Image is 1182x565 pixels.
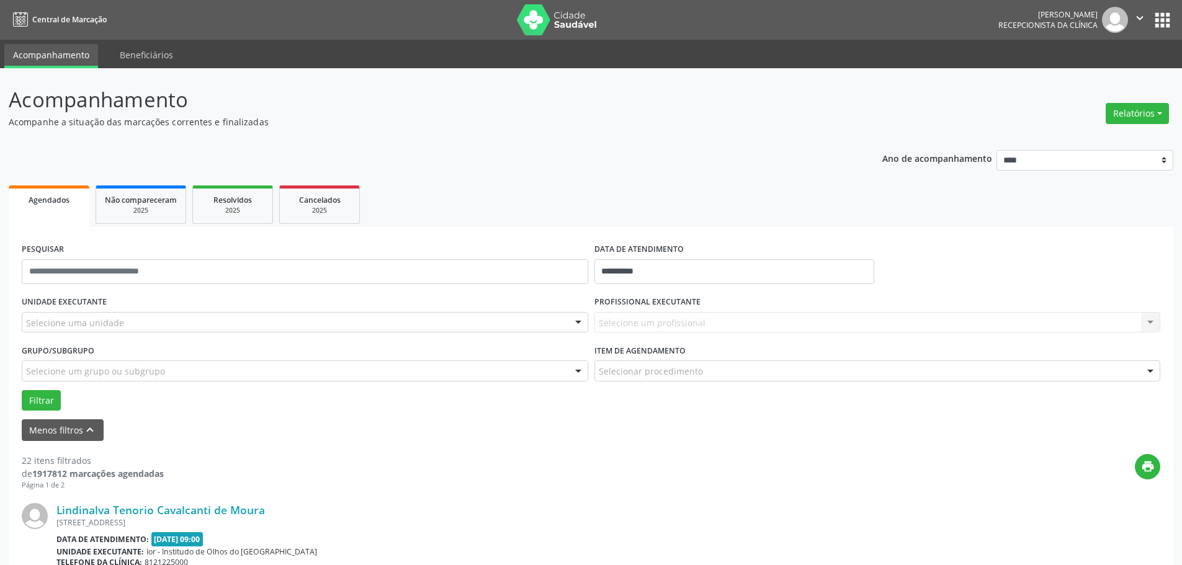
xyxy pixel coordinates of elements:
[1141,460,1155,473] i: print
[1133,11,1147,25] i: 
[9,115,824,128] p: Acompanhe a situação das marcações correntes e finalizadas
[56,534,149,545] b: Data de atendimento:
[213,195,252,205] span: Resolvidos
[202,206,264,215] div: 2025
[1128,7,1152,33] button: 
[22,293,107,312] label: UNIDADE EXECUTANTE
[1106,103,1169,124] button: Relatórios
[151,532,204,546] span: [DATE] 09:00
[1135,454,1160,479] button: print
[9,84,824,115] p: Acompanhamento
[22,419,104,441] button: Menos filtroskeyboard_arrow_up
[22,467,164,480] div: de
[105,195,177,205] span: Não compareceram
[32,468,164,479] strong: 1917812 marcações agendadas
[146,546,317,557] span: Ior - Institudo de Olhos do [GEOGRAPHIC_DATA]
[56,546,144,557] b: Unidade executante:
[594,240,684,259] label: DATA DE ATENDIMENTO
[998,20,1098,30] span: Recepcionista da clínica
[26,365,165,378] span: Selecione um grupo ou subgrupo
[26,316,124,329] span: Selecione uma unidade
[22,341,94,360] label: Grupo/Subgrupo
[1102,7,1128,33] img: img
[56,503,265,517] a: Lindinalva Tenorio Cavalcanti de Moura
[111,44,182,66] a: Beneficiários
[29,195,69,205] span: Agendados
[594,293,701,312] label: PROFISSIONAL EXECUTANTE
[289,206,351,215] div: 2025
[22,390,61,411] button: Filtrar
[594,341,686,360] label: Item de agendamento
[599,365,703,378] span: Selecionar procedimento
[9,9,107,30] a: Central de Marcação
[998,9,1098,20] div: [PERSON_NAME]
[22,454,164,467] div: 22 itens filtrados
[882,150,992,166] p: Ano de acompanhamento
[22,480,164,491] div: Página 1 de 2
[299,195,341,205] span: Cancelados
[83,423,97,437] i: keyboard_arrow_up
[22,503,48,529] img: img
[105,206,177,215] div: 2025
[1152,9,1173,31] button: apps
[56,517,974,528] div: [STREET_ADDRESS]
[4,44,98,68] a: Acompanhamento
[32,14,107,25] span: Central de Marcação
[22,240,64,259] label: PESQUISAR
